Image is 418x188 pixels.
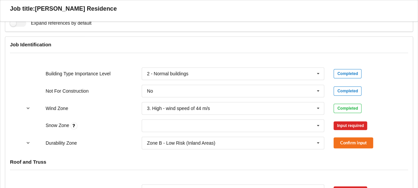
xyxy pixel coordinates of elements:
[10,41,408,48] h4: Job Identification
[334,137,373,148] button: Confirm input
[46,71,110,76] label: Building Type Importance Level
[147,106,210,111] div: 3. High - wind speed of 44 m/s
[46,123,70,128] label: Snow Zone
[22,102,35,114] button: reference-toggle
[147,71,189,76] div: 2 - Normal buildings
[334,86,361,96] div: Completed
[46,106,68,111] label: Wind Zone
[334,69,361,78] div: Completed
[10,20,91,27] label: Expand references by default
[22,137,35,149] button: reference-toggle
[334,121,367,130] div: Input required
[10,5,35,13] h3: Job title:
[46,88,88,94] label: Not For Construction
[147,89,153,93] div: No
[147,141,215,145] div: Zone B - Low Risk (Inland Areas)
[10,159,408,165] h4: Roof and Truss
[46,140,77,146] label: Durability Zone
[35,5,117,13] h3: [PERSON_NAME] Residence
[334,104,361,113] div: Completed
